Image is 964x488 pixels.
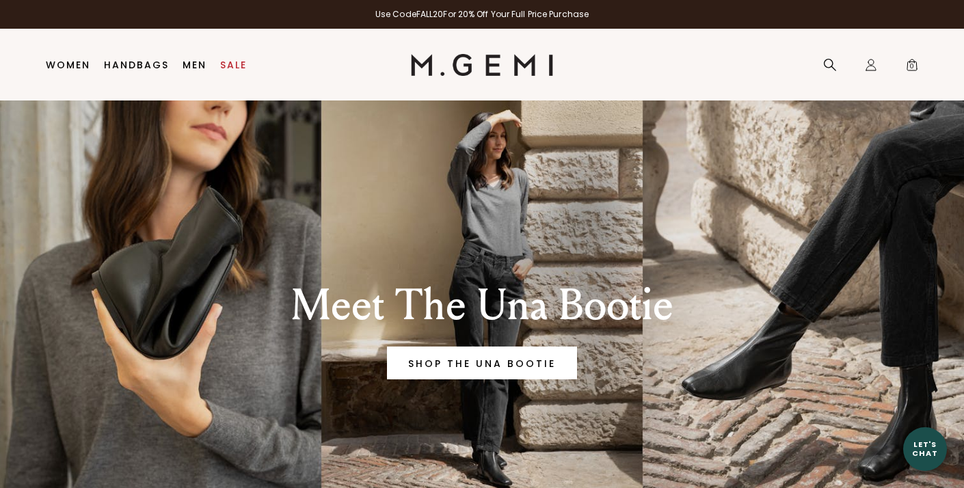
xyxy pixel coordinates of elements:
strong: FALL20 [416,8,444,20]
div: Meet The Una Bootie [228,281,736,330]
a: Banner primary button [387,347,577,379]
a: Men [183,59,206,70]
div: Let's Chat [903,440,947,457]
a: Women [46,59,90,70]
img: M.Gemi [411,54,554,76]
span: 0 [905,61,919,74]
a: Handbags [104,59,169,70]
a: Sale [220,59,247,70]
